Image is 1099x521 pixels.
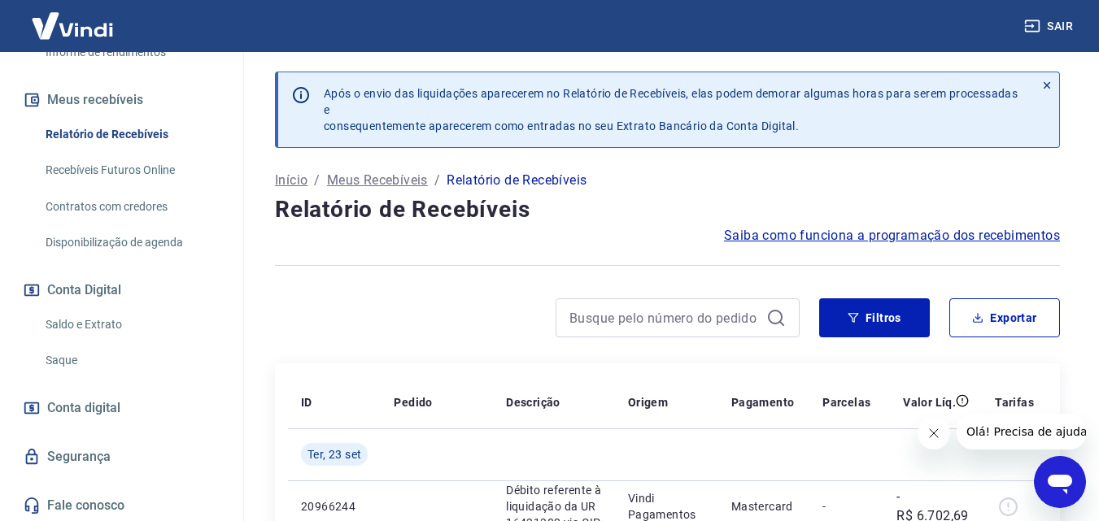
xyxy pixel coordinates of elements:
button: Conta Digital [20,272,224,308]
p: Mastercard [731,498,796,514]
span: Ter, 23 set [307,446,361,462]
p: Descrição [506,394,560,410]
a: Relatório de Recebíveis [39,118,224,151]
button: Meus recebíveis [20,82,224,118]
a: Recebíveis Futuros Online [39,154,224,187]
a: Início [275,171,307,190]
p: / [434,171,440,190]
button: Exportar [949,298,1060,337]
p: Pagamento [731,394,795,410]
p: Parcelas [822,394,870,410]
a: Informe de rendimentos [39,36,224,69]
h4: Relatório de Recebíveis [275,193,1060,226]
p: Valor Líq. [903,394,956,410]
a: Meus Recebíveis [327,171,428,190]
p: Relatório de Recebíveis [447,171,587,190]
a: Saiba como funciona a programação dos recebimentos [724,226,1060,245]
img: Vindi [20,1,125,50]
button: Filtros [819,298,930,337]
input: Busque pelo número do pedido [569,306,760,330]
p: Origem [628,394,668,410]
p: Após o envio das liquidações aparecerem no Relatório de Recebíveis, elas podem demorar algumas ho... [324,85,1022,134]
iframe: Mensagem da empresa [957,414,1086,449]
a: Contratos com credores [39,190,224,224]
a: Saque [39,344,224,377]
a: Conta digital [20,390,224,426]
span: Conta digital [47,397,120,419]
p: - [822,498,870,514]
a: Disponibilização de agenda [39,226,224,259]
iframe: Fechar mensagem [918,417,950,449]
p: Tarifas [995,394,1034,410]
p: Pedido [394,394,432,410]
p: 20966244 [301,498,368,514]
span: Olá! Precisa de ajuda? [10,11,137,24]
iframe: Botão para abrir a janela de mensagens [1034,456,1086,508]
a: Segurança [20,439,224,475]
button: Sair [1021,11,1079,41]
p: / [314,171,320,190]
a: Saldo e Extrato [39,308,224,341]
p: ID [301,394,312,410]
